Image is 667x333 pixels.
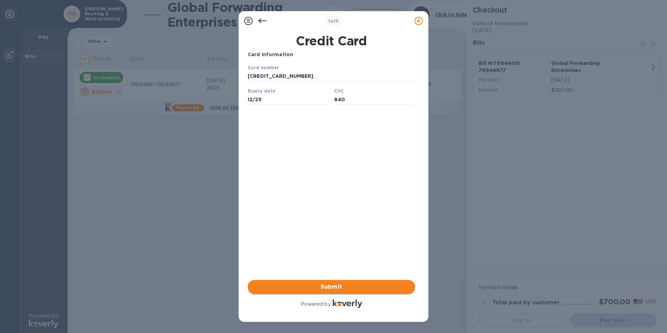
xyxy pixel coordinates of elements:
iframe: Your browser does not support iframes [248,64,415,107]
button: Submit [248,280,415,294]
span: Submit [253,283,410,291]
h1: Credit Card [245,34,418,48]
img: Logo [333,299,362,308]
b: Card Information [248,52,293,57]
span: 1 [328,18,330,24]
p: Powered by [301,301,330,308]
b: of 3 [328,18,339,24]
